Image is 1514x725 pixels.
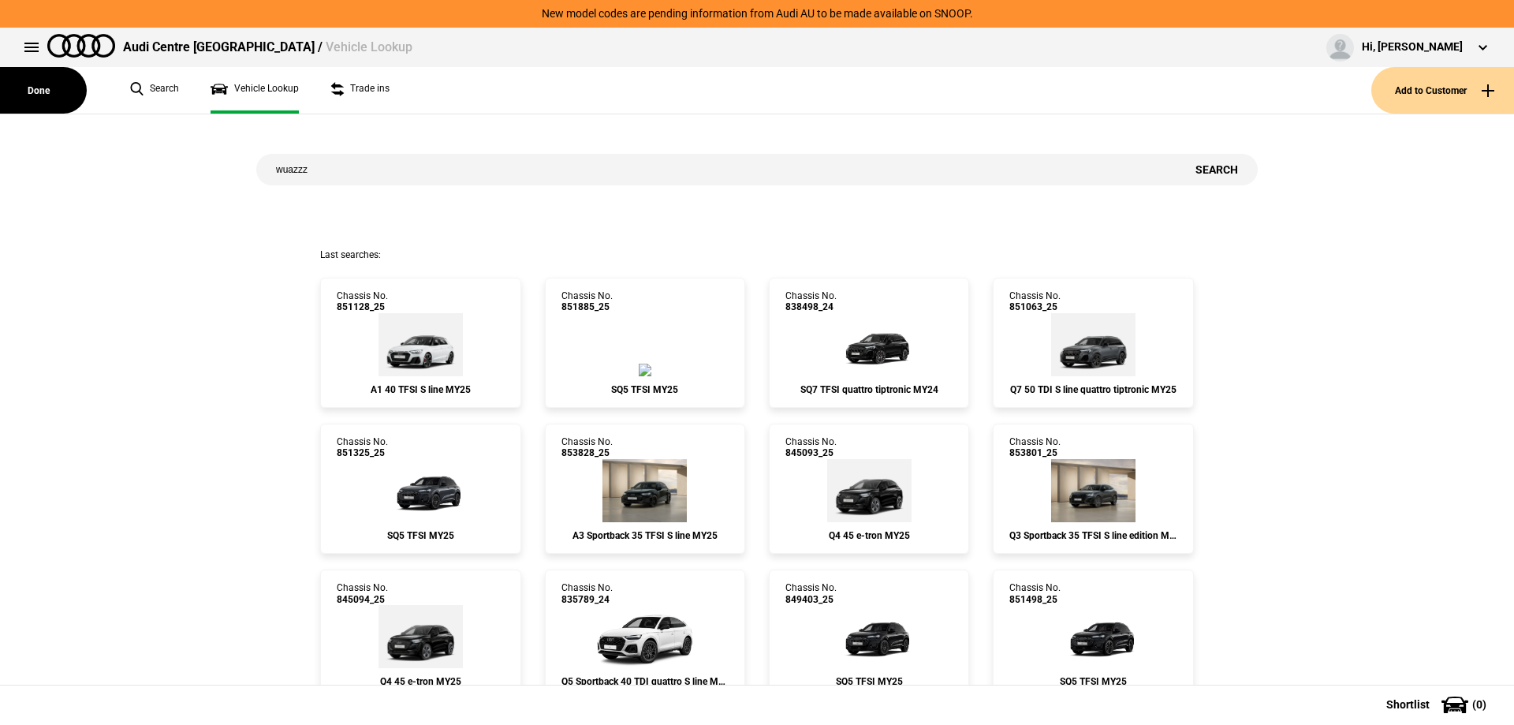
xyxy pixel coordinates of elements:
[1051,459,1135,522] img: Audi_F3NCCX_25LE_FZ_6Y6Y_QQ2_6FJ_V72_WN8_X8C_(Nadin:_6FJ_C62_QQ2_V72_WN8)_ext.png
[1009,530,1177,541] div: Q3 Sportback 35 TFSI S line edition MY25
[1363,685,1514,724] button: Shortlist(0)
[1046,605,1141,668] img: Audi_GUBS5Y_25S_OR_0E0E_PAH_2MB_5MK_WA2_3Y4_6FJ_3CX_PQ7_PYH_PWV_53D_(Nadin:_2MB_3CX_3Y4_53D_5MK_6...
[337,530,504,541] div: SQ5 TFSI MY25
[1371,67,1514,114] button: Add to Customer
[330,67,390,114] a: Trade ins
[561,447,613,458] span: 853828_25
[337,436,388,459] div: Chassis No.
[1051,313,1135,376] img: Audi_4MQCN2_25_EI_6Y6Y_PAH_WC7_54K_(Nadin:_54K_C95_PAH_WC7)_ext.png
[785,384,953,395] div: SQ7 TFSI quattro tiptronic MY24
[561,301,613,312] span: 851885_25
[337,582,388,605] div: Chassis No.
[785,301,837,312] span: 838498_24
[320,249,381,260] span: Last searches:
[827,459,912,522] img: Audi_F4BA53_25_AO_0E0E_4ZD_WA2_3S2_55K_QQ9_(Nadin:_3S2_4ZD_55K_C16_QQ9_S7E_WA2)_ext.png
[561,384,729,395] div: SQ5 TFSI MY25
[378,605,463,668] img: Audi_F4BA53_25_AO_0E0E_4ZD_WA2_3S2_55K_QQ9_(Nadin:_3S2_4ZD_55K_C16_QQ9_S7E_WA2)_ext.png
[822,313,916,376] img: Audi_4MQSW1_24_EI_0E0E_4ZP_1D1_PAH_6FJ_(Nadin:_1D1_4ZP_6FJ_C87_PAH_S2D_YJZ)_ext.png
[561,676,729,687] div: Q5 Sportback 40 TDI quattro S line MY24
[1009,676,1177,687] div: SQ5 TFSI MY25
[337,676,504,687] div: Q4 45 e-tron MY25
[1472,699,1486,710] span: ( 0 )
[1362,39,1463,55] div: Hi, [PERSON_NAME]
[337,594,388,605] span: 845094_25
[256,154,1176,185] input: Enter vehicle chassis number or other identifier.
[561,594,613,605] span: 835789_24
[785,530,953,541] div: Q4 45 e-tron MY25
[561,290,613,313] div: Chassis No.
[123,39,412,56] div: Audi Centre [GEOGRAPHIC_DATA] /
[1009,384,1177,395] div: Q7 50 TDI S line quattro tiptronic MY25
[337,447,388,458] span: 851325_25
[326,39,412,54] span: Vehicle Lookup
[561,582,613,605] div: Chassis No.
[337,384,504,395] div: A1 40 TFSI S line MY25
[211,67,299,114] a: Vehicle Lookup
[589,605,701,668] img: Audi_FYTCUY_24_YM_Z9Z9_WC7_WXE_3FU_4ZD_54U_(Nadin:_3FU_4ZD_54U_6FJ_6XL_C50_PXC_WC7_WXE)_ext.png
[378,313,463,376] img: Audi_GBACFG_25_ZV_2Y0E_4ZD_6H4_CV1_6FB_(Nadin:_4ZD_6FB_6H4_C43_CV1)_ext.png
[785,676,953,687] div: SQ5 TFSI MY25
[1009,301,1061,312] span: 851063_25
[561,530,729,541] div: A3 Sportback 35 TFSI S line MY25
[785,582,837,605] div: Chassis No.
[373,459,468,522] img: Audi_GUBS5Y_25S_GX_N7N7_PAH_5MK_WA2_6FJ_53A_PYH_PWO_Y4T_(Nadin:_53A_5MK_6FJ_C56_PAH_PWO_PYH_WA2_Y...
[822,605,916,668] img: Audi_GUBS5Y_25S_GX_0E0E_PAH_2MB_WA2_6FJ_PQ7_53A_PYH_PWO_(Nadin:_2MB_53A_6FJ_C56_PAH_PQ7_PWO_PYH_S...
[785,436,837,459] div: Chassis No.
[561,436,613,459] div: Chassis No.
[1009,447,1061,458] span: 853801_25
[1176,154,1258,185] button: Search
[1009,582,1061,605] div: Chassis No.
[785,594,837,605] span: 849403_25
[785,290,837,313] div: Chassis No.
[1009,594,1061,605] span: 851498_25
[785,447,837,458] span: 845093_25
[130,67,179,114] a: Search
[337,301,388,312] span: 851128_25
[1009,290,1061,313] div: Chassis No.
[1009,436,1061,459] div: Chassis No.
[639,364,651,376] img: Audi_GUBS5Y_25S_GX_6Y6Y_PAH_5MK_WA2_6FJ_PYH_PWO_53D_(Nadin:_53D_5MK_6FJ_C56_PAH_PWO_PYH_WA2)_ext.png
[602,459,687,522] img: Audi_8YFCYG_25_EI_0E0E_3FB_WXC_4E6_WXC-1_PWL_U35_(Nadin:_3FB_4E6_C56_PWL_U35_WXC)_ext.png
[1386,699,1430,710] span: Shortlist
[337,290,388,313] div: Chassis No.
[47,34,115,58] img: audi.png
